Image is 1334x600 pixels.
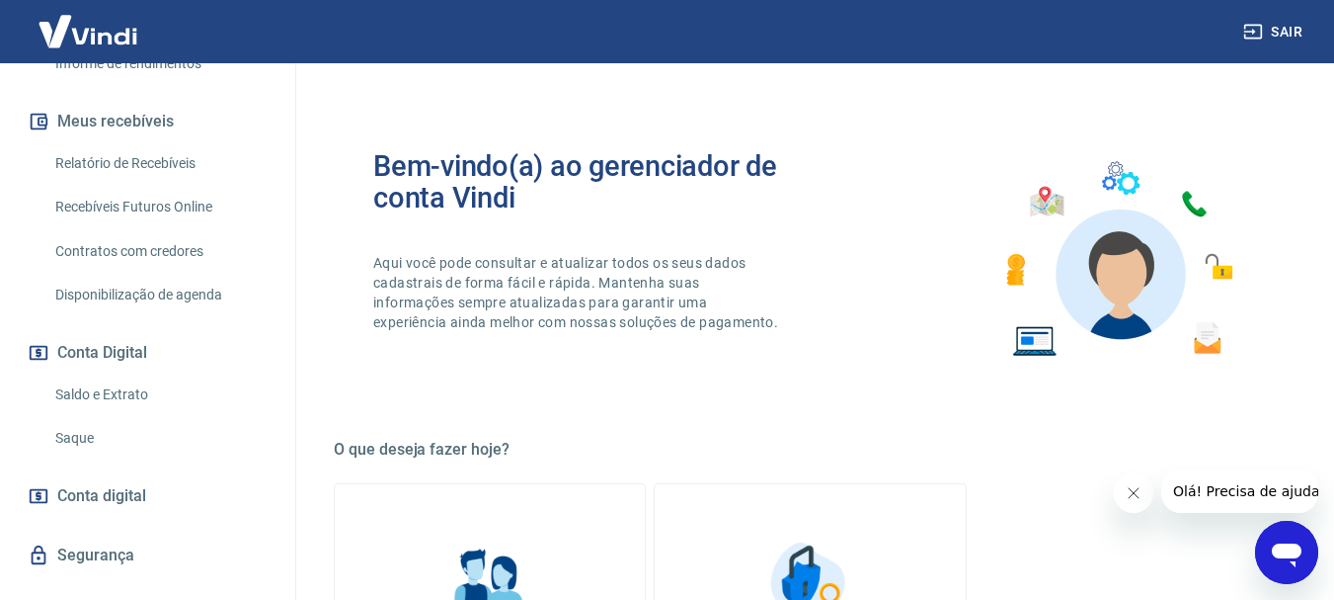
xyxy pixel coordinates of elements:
[47,275,272,315] a: Disponibilização de agenda
[334,440,1287,460] h5: O que deseja fazer hoje?
[57,482,146,510] span: Conta digital
[47,43,272,84] a: Informe de rendimentos
[1161,470,1318,513] iframe: Mensagem da empresa
[47,231,272,272] a: Contratos com credores
[988,150,1247,369] img: Imagem de um avatar masculino com diversos icones exemplificando as funcionalidades do gerenciado...
[373,253,782,332] p: Aqui você pode consultar e atualizar todos os seus dados cadastrais de forma fácil e rápida. Mant...
[47,143,272,184] a: Relatório de Recebíveis
[24,474,272,518] a: Conta digital
[24,534,272,577] a: Segurança
[24,1,152,61] img: Vindi
[373,150,811,214] h2: Bem-vindo(a) ao gerenciador de conta Vindi
[12,14,166,30] span: Olá! Precisa de ajuda?
[1114,473,1153,513] iframe: Fechar mensagem
[1239,14,1310,50] button: Sair
[47,375,272,415] a: Saldo e Extrato
[47,418,272,459] a: Saque
[24,100,272,143] button: Meus recebíveis
[24,331,272,375] button: Conta Digital
[47,187,272,227] a: Recebíveis Futuros Online
[1255,521,1318,584] iframe: Botão para abrir a janela de mensagens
